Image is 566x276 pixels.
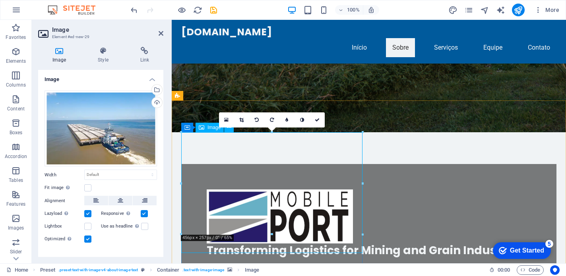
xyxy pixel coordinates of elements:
[38,70,163,84] h4: Image
[45,222,84,231] label: Lightbox
[38,250,163,269] h4: Text
[496,6,505,15] i: AI Writer
[245,265,259,275] span: Click to select. Double-click to edit
[6,265,28,275] a: Click to cancel selection. Double-click to open Pages
[520,265,540,275] span: Code
[6,4,64,21] div: Get Started 5 items remaining, 0% complete
[45,209,84,218] label: Lazyload
[279,112,295,127] a: Blur
[531,4,562,16] button: More
[45,183,84,193] label: Fit image
[6,34,26,41] p: Favorites
[101,209,141,218] label: Responsive
[517,265,544,275] button: Code
[6,58,26,64] p: Elements
[498,265,510,275] span: 00 00
[227,268,232,272] i: This element contains a background
[58,265,138,275] span: . preset-text-with-image-v4-about-image-text
[496,5,506,15] button: text_generator
[209,6,218,15] i: Save (Ctrl+S)
[489,265,510,275] h6: Session time
[295,112,310,127] a: Greyscale
[23,9,58,16] div: Get Started
[503,267,504,273] span: :
[512,4,525,16] button: publish
[9,177,23,183] p: Tables
[40,265,259,275] nav: breadcrumb
[7,106,25,112] p: Content
[534,6,559,14] span: More
[448,5,458,15] button: design
[193,5,202,15] button: reload
[45,91,157,167] div: IMG_05582-LzLNGjyjUNppikfkTTs3SA.WEBP
[157,265,179,275] span: Click to select. Double-click to edit
[177,5,186,15] button: Click here to leave preview mode and continue editing
[130,6,139,15] i: Undo: Change image (Ctrl+Z)
[264,112,279,127] a: Rotate right 90°
[207,125,221,130] span: Image
[141,268,145,272] i: This element is a customizable preset
[550,265,560,275] button: Usercentrics
[38,47,83,64] h4: Image
[480,6,489,15] i: Navigator
[5,153,27,160] p: Accordion
[464,6,473,15] i: Pages (Ctrl+Alt+S)
[129,5,139,15] button: undo
[10,129,23,136] p: Boxes
[126,47,163,64] h4: Link
[83,47,126,64] h4: Style
[45,234,84,244] label: Optimized
[310,112,325,127] a: Confirm ( ⌘ ⏎ )
[514,6,523,15] i: Publish
[8,225,24,231] p: Images
[52,33,147,41] h3: Element #ed-new-29
[219,112,234,127] a: Select files from the file manager, stock photos, or upload file(s)
[480,5,490,15] button: navigator
[249,112,264,127] a: Rotate left 90°
[45,173,84,177] label: Width
[234,112,249,127] a: Crop mode
[448,6,457,15] i: Design (Ctrl+Alt+Y)
[368,6,375,14] i: On resize automatically adjust zoom level to fit chosen device.
[101,222,141,231] label: Use as headline
[347,5,360,15] h6: 100%
[45,196,84,206] label: Alignment
[10,249,22,255] p: Slider
[6,82,26,88] p: Columns
[59,2,67,10] div: 5
[193,6,202,15] i: Reload page
[209,5,218,15] button: save
[464,5,474,15] button: pages
[52,26,163,33] h2: Image
[182,265,224,275] span: . text-with-image-image
[40,265,56,275] span: Click to select. Double-click to edit
[335,5,363,15] button: 100%
[46,5,105,15] img: Editor Logo
[6,201,25,207] p: Features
